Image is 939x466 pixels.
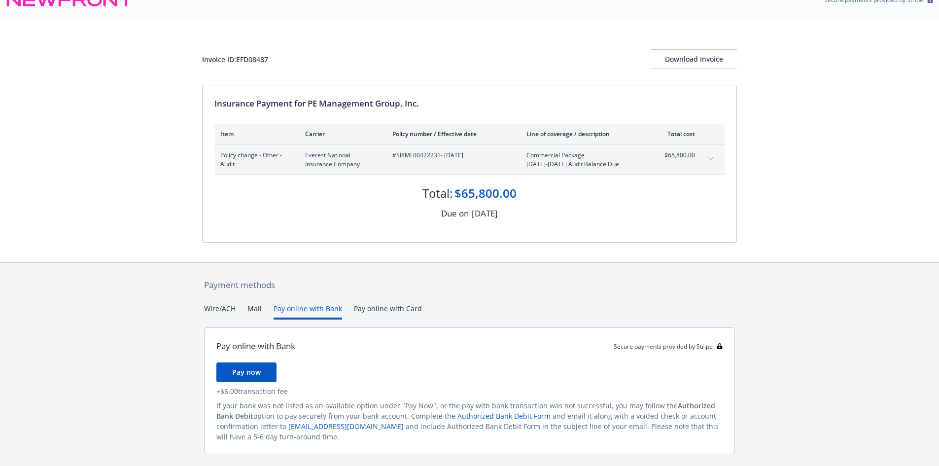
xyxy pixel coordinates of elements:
button: Pay online with Card [354,303,422,320]
a: [EMAIL_ADDRESS][DOMAIN_NAME] [288,422,404,431]
div: Secure payments provided by Stripe [614,342,723,351]
span: Everest National Insurance Company [305,151,377,169]
span: Commercial Package[DATE]-[DATE] Audit Balance Due [526,151,642,169]
div: + $5.00 transaction fee [216,386,723,396]
button: Pay online with Bank [274,303,342,320]
button: expand content [703,151,719,167]
span: Pay now [232,367,261,377]
a: Authorized Bank Debit Form [457,411,551,421]
span: $65,800.00 [658,151,695,160]
button: Pay now [216,362,277,382]
span: #SI8ML00422231 - [DATE] [392,151,511,160]
div: Download Invoice [651,50,737,69]
div: Carrier [305,130,377,138]
span: Commercial Package [526,151,642,160]
div: If your bank was not listed as an available option under "Pay Now", or the pay with bank transact... [216,400,723,442]
div: Payment methods [204,279,735,291]
div: Due on [441,207,469,220]
button: Download Invoice [651,49,737,69]
button: Wire/ACH [204,303,236,320]
div: [DATE] [472,207,498,220]
div: Item [220,130,289,138]
div: Pay online with Bank [216,340,295,353]
button: Mail [247,303,262,320]
div: Policy change - Other - AuditEverest National Insurance Company#SI8ML00422231- [DATE]Commercial P... [214,145,725,175]
span: [DATE]-[DATE] Audit Balance Due [526,160,642,169]
div: $65,800.00 [454,185,517,202]
div: Insurance Payment for PE Management Group, Inc. [214,97,725,110]
div: Invoice ID: EFD08487 [202,54,268,65]
div: Policy number / Effective date [392,130,511,138]
span: Policy change - Other - Audit [220,151,289,169]
span: Authorized Bank Debit [216,401,715,421]
div: Total: [422,185,452,202]
div: Line of coverage / description [526,130,642,138]
div: Total cost [658,130,695,138]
